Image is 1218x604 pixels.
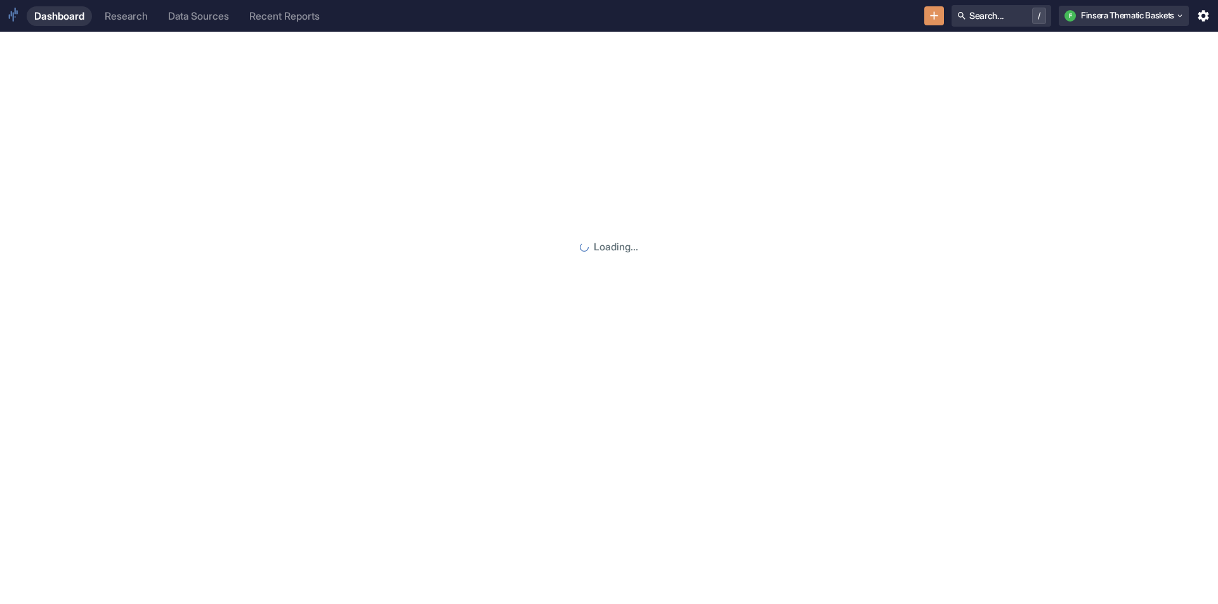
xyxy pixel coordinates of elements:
a: Research [97,6,155,26]
button: FFinsera Thematic Baskets [1059,6,1189,26]
div: Data Sources [168,10,229,22]
a: Dashboard [27,6,92,26]
div: Dashboard [34,10,84,22]
div: Recent Reports [249,10,320,22]
button: Search.../ [952,5,1051,27]
div: Research [105,10,148,22]
div: F [1064,10,1076,22]
a: Data Sources [160,6,237,26]
button: New Resource [924,6,944,26]
p: Loading... [594,240,638,255]
a: Recent Reports [242,6,327,26]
